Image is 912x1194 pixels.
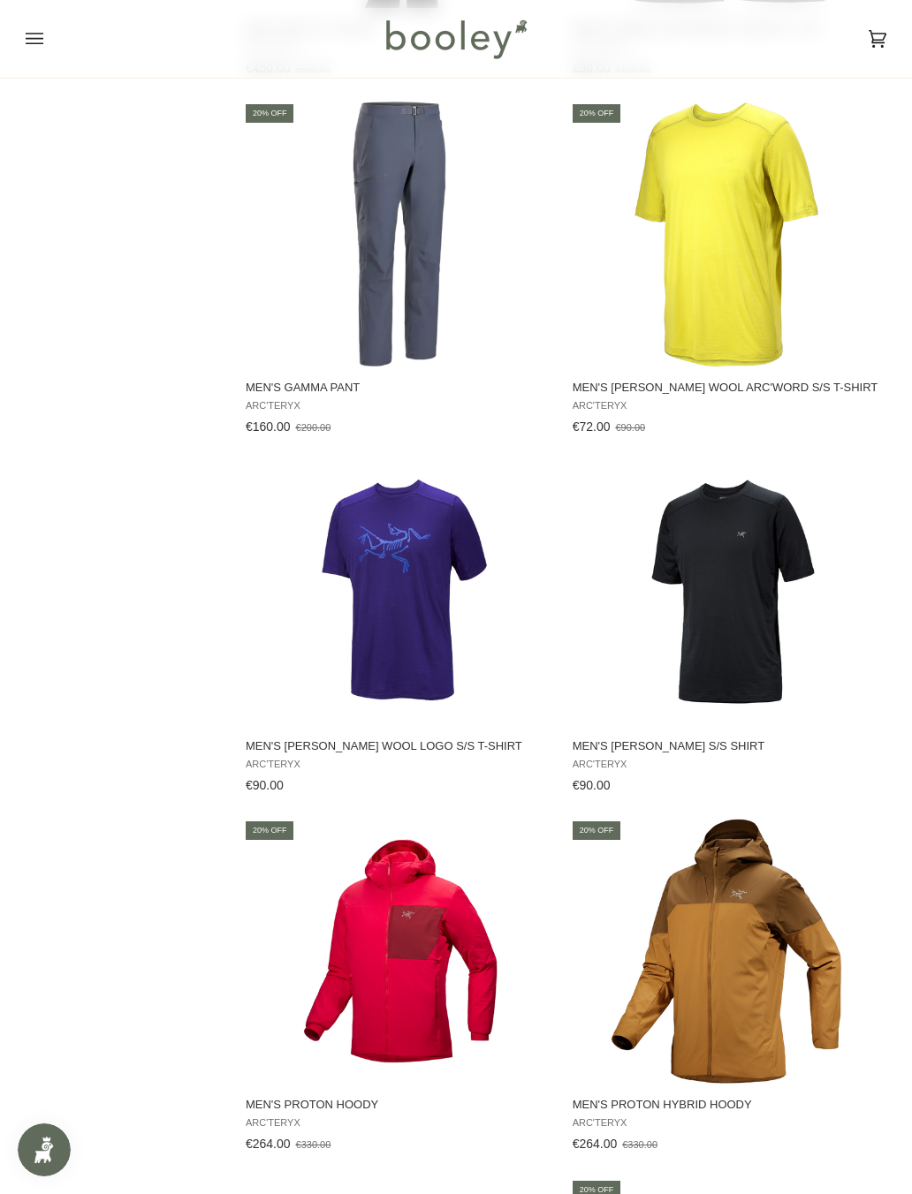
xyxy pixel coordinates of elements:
[570,460,884,799] a: Men's Ionia Merino Wool S/S Shirt
[573,1117,881,1129] span: Arc'teryx
[243,819,557,1158] a: Men's Proton Hoody
[573,1097,881,1113] span: Men's Proton Hybrid Hoody
[246,1097,554,1113] span: Men's Proton Hoody
[622,1139,657,1150] span: €330.00
[594,460,859,725] img: Arc'teryx Men's Ionia Merino Wool S/S Shirt Black - Booley Galway
[615,422,645,433] span: €90.00
[573,1137,618,1151] span: €264.00
[246,1117,554,1129] span: Arc'teryx
[296,1139,331,1150] span: €330.00
[246,380,554,396] span: Men's Gamma Pant
[573,400,881,412] span: Arc'teryx
[246,104,294,123] div: 20% off
[243,102,557,441] a: Men's Gamma Pant
[573,380,881,396] span: Men's [PERSON_NAME] Wool Arc'Word S/S T-Shirt
[267,819,532,1084] img: Arc'teryx Men's Proton Hoody Heritage - Booley Galway
[18,1123,71,1176] iframe: Button to open loyalty program pop-up
[570,102,884,441] a: Men's Ionia Merino Wool Arc'Word S/S T-Shirt
[246,759,554,770] span: Arc'teryx
[246,821,294,840] div: 20% off
[267,460,532,725] img: Arc'teryx Men's Ionia Merino Wool Logo S/S T-Shirt Soulsonic / Electra - Booley Galway
[267,102,532,367] img: Arc'teryx Men's Gamma Pant Dark Stratus - Booley Galway
[573,759,881,770] span: Arc'teryx
[573,738,881,754] span: Men's [PERSON_NAME] S/S Shirt
[573,104,621,123] div: 20% off
[246,1137,291,1151] span: €264.00
[243,460,557,799] a: Men's Ionia Merino Wool Logo S/S T-Shirt
[573,778,611,792] span: €90.00
[378,13,533,64] img: Booley
[246,738,554,754] span: Men's [PERSON_NAME] Wool Logo S/S T-Shirt
[570,819,884,1158] a: Men's Proton Hybrid Hoody
[296,422,331,433] span: €200.00
[246,400,554,412] span: Arc'teryx
[594,102,859,367] img: Arc'teryx Men's Ionia Merino Wool Arc'Word S/S T-Shirt Lampyre - Booley Galway
[594,819,859,1084] img: Arc'teryx Men's Proton Hybrid Hoody Yukon / Relic - Booley Galway
[246,778,284,792] span: €90.00
[573,821,621,840] div: 20% off
[573,419,611,434] span: €72.00
[246,419,291,434] span: €160.00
